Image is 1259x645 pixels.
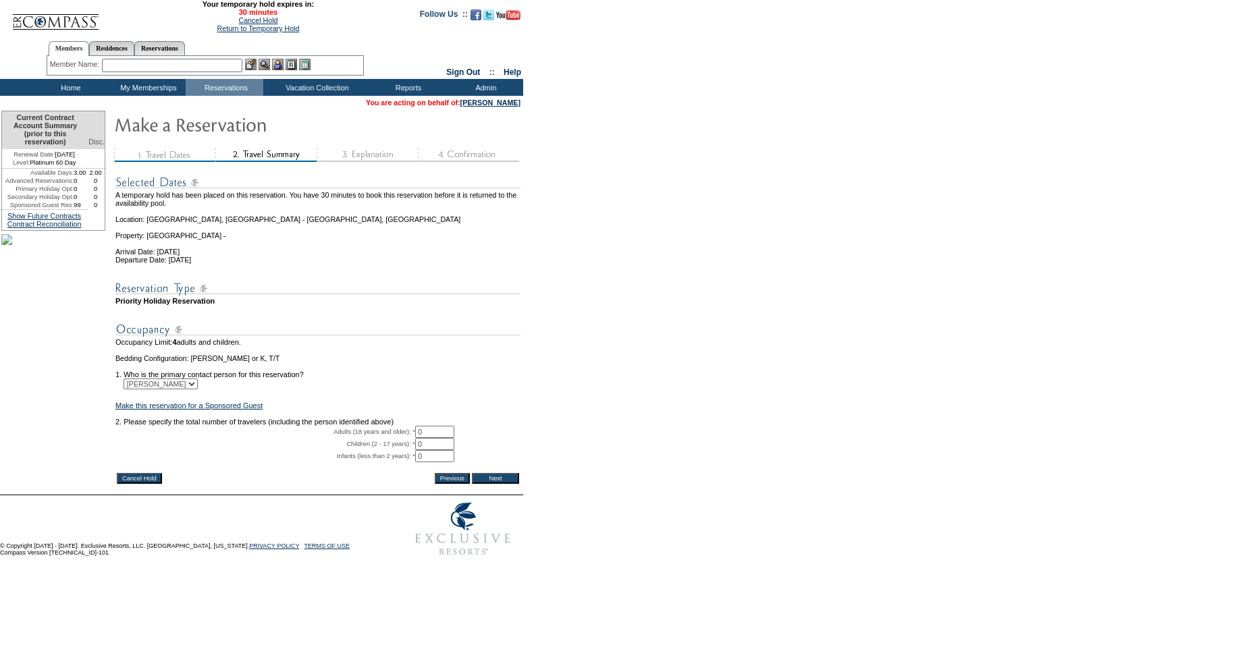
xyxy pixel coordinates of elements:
td: Sponsored Guest Res: [2,201,74,209]
td: Available Days: [2,169,74,177]
td: A temporary hold has been placed on this reservation. You have 30 minutes to book this reservatio... [115,191,520,207]
td: Admin [446,79,523,96]
td: Advanced Reservations: [2,177,74,185]
td: Secondary Holiday Opt: [2,193,74,201]
span: You are acting on behalf of: [366,99,520,107]
img: View [259,59,270,70]
img: Become our fan on Facebook [471,9,481,20]
td: Home [30,79,108,96]
img: Make Reservation [114,111,384,138]
td: 0 [86,185,105,193]
td: Platinum 60 Day [2,159,86,169]
td: My Memberships [108,79,186,96]
td: 0 [74,177,86,185]
td: 0 [74,193,86,201]
td: 2. Please specify the total number of travelers (including the person identified above) [115,418,520,426]
td: 1. Who is the primary contact person for this reservation? [115,362,520,378]
td: Property: [GEOGRAPHIC_DATA] - [115,223,520,240]
td: 0 [86,193,105,201]
td: 0 [86,177,105,185]
td: 0 [74,185,86,193]
a: PRIVACY POLICY [249,542,299,549]
img: step4_state1.gif [418,148,519,162]
img: step2_state2.gif [215,148,317,162]
span: 4 [172,338,176,346]
td: 2.00 [86,169,105,177]
a: Cancel Hold [238,16,277,24]
img: Impersonate [272,59,284,70]
a: Become our fan on Facebook [471,13,481,22]
a: Reservations [134,41,185,55]
img: step3_state1.gif [317,148,418,162]
img: Reservations [286,59,297,70]
span: Level: [13,159,30,167]
a: Contract Reconciliation [7,220,82,228]
div: Member Name: [50,59,102,70]
img: Exclusive Resorts [402,495,523,563]
img: step1_state3.gif [114,148,215,162]
td: Primary Holiday Opt: [2,185,74,193]
td: Infants (less than 2 years): * [115,450,415,462]
td: Occupancy Limit: adults and children. [115,338,520,346]
input: Previous [435,473,470,484]
a: Members [49,41,90,56]
td: Follow Us :: [420,8,468,24]
td: 99 [74,201,86,209]
td: Arrival Date: [DATE] [115,240,520,256]
td: Vacation Collection [263,79,368,96]
input: Next [472,473,519,484]
a: Show Future Contracts [7,212,81,220]
td: Current Contract Account Summary (prior to this reservation) [2,111,86,149]
a: Make this reservation for a Sponsored Guest [115,401,263,410]
span: 30 minutes [106,8,410,16]
img: Shot-42-087.jpg [1,234,12,245]
img: subTtlOccupancy.gif [115,321,520,338]
td: Reservations [186,79,263,96]
td: Adults (18 years and older): * [115,426,415,438]
td: Departure Date: [DATE] [115,256,520,264]
img: subTtlResType.gif [115,280,520,297]
td: Location: [GEOGRAPHIC_DATA], [GEOGRAPHIC_DATA] - [GEOGRAPHIC_DATA], [GEOGRAPHIC_DATA] [115,207,520,223]
td: Reports [368,79,446,96]
a: Sign Out [446,67,480,77]
td: Children (2 - 17 years): * [115,438,415,450]
a: Follow us on Twitter [483,13,494,22]
td: 3.00 [74,169,86,177]
a: Return to Temporary Hold [217,24,300,32]
input: Cancel Hold [117,473,162,484]
a: TERMS OF USE [304,542,350,549]
a: Help [504,67,521,77]
td: [DATE] [2,149,86,159]
td: Priority Holiday Reservation [115,297,520,305]
span: Disc. [88,138,105,146]
img: Compass Home [11,3,99,30]
span: :: [489,67,495,77]
a: Residences [89,41,134,55]
img: b_calculator.gif [299,59,311,70]
img: b_edit.gif [245,59,257,70]
td: 0 [86,201,105,209]
img: Subscribe to our YouTube Channel [496,10,520,20]
span: Renewal Date: [14,150,55,159]
a: [PERSON_NAME] [460,99,520,107]
img: subTtlSelectedDates.gif [115,174,520,191]
td: Bedding Configuration: [PERSON_NAME] or K, T/T [115,354,520,362]
img: Follow us on Twitter [483,9,494,20]
a: Subscribe to our YouTube Channel [496,13,520,22]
